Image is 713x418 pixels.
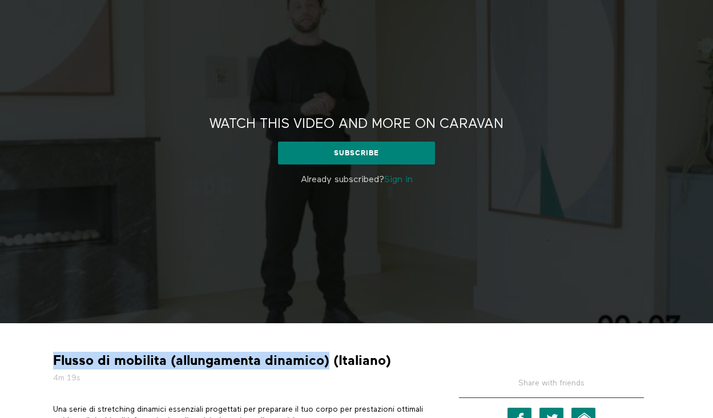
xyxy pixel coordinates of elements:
a: Sign in [384,175,413,184]
h5: Share with friends [459,377,644,398]
h5: 4m 19s [53,372,426,384]
p: Already subscribed? [192,173,521,187]
strong: Flusso di mobilita (allungamenta dinamico) (Italiano) [53,352,391,369]
a: Subscribe [278,142,436,164]
h2: Watch this video and more on CARAVAN [210,115,503,133]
